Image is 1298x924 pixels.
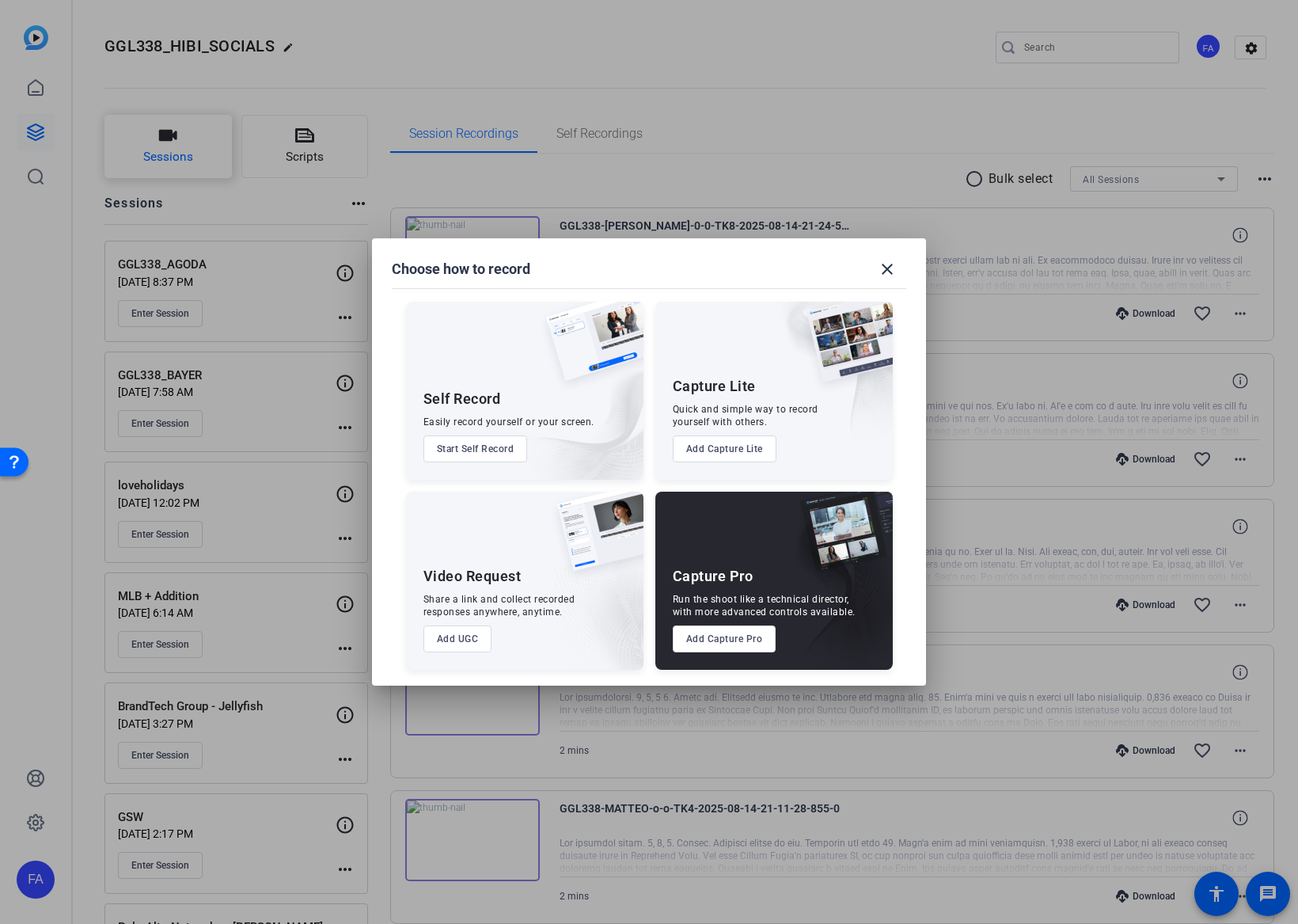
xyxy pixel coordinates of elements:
[795,302,893,398] img: capture-lite.png
[673,593,856,618] div: Run the shoot like a technical director, with more advanced controls available.
[878,260,897,279] mat-icon: close
[552,541,643,670] img: embarkstudio-ugc-content.png
[673,626,776,652] button: Add Capture Pro
[788,492,893,588] img: capture-pro.png
[673,377,756,396] div: Capture Lite
[776,511,893,670] img: embarkstudio-capture-pro.png
[673,403,818,428] div: Quick and simple way to record yourself with others.
[534,302,643,397] img: self-record.png
[423,390,501,409] div: Self Record
[673,567,753,586] div: Capture Pro
[392,260,530,279] h1: Choose how to record
[545,492,643,587] img: ugc-content.png
[751,302,893,460] img: embarkstudio-capture-lite.png
[423,567,522,586] div: Video Request
[423,416,594,428] div: Easily record yourself or your screen.
[423,435,528,462] button: Start Self Record
[506,336,643,480] img: embarkstudio-self-record.png
[423,593,575,618] div: Share a link and collect recorded responses anywhere, anytime.
[423,626,492,652] button: Add UGC
[673,435,776,462] button: Add Capture Lite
